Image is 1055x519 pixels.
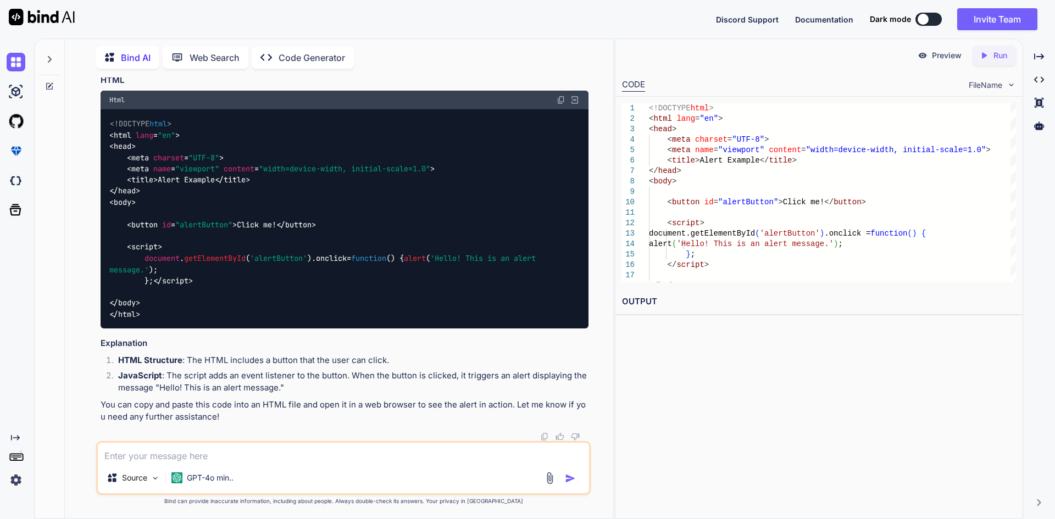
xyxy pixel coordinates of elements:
[759,156,769,165] span: </
[109,354,588,370] li: : The HTML includes a button that the user can click.
[932,50,962,61] p: Preview
[622,114,635,124] div: 2
[404,253,426,263] span: alert
[676,281,681,290] span: >
[912,229,917,238] span: )
[187,472,234,483] p: GPT-4o min..
[190,51,240,64] p: Web Search
[351,253,386,263] span: function
[676,166,681,175] span: >
[145,253,180,263] span: document
[792,156,796,165] span: >
[114,197,131,207] span: body
[543,472,556,484] img: attachment
[622,135,635,145] div: 4
[713,198,718,207] span: =
[672,239,676,248] span: (
[834,239,838,248] span: )
[224,164,254,174] span: content
[969,80,1002,91] span: FileName
[795,15,853,24] span: Documentation
[175,220,232,230] span: "alertButton"
[215,175,250,185] span: </ >
[672,177,676,186] span: >
[759,229,819,238] span: 'alertButton'
[622,103,635,114] div: 1
[649,239,672,248] span: alert
[676,114,695,123] span: lang
[109,309,140,319] span: </ >
[127,175,158,185] span: < >
[653,114,672,123] span: html
[921,229,925,238] span: {
[127,220,237,230] span: < = >
[667,156,671,165] span: <
[622,270,635,281] div: 17
[109,253,540,274] span: 'Hello! This is an alert message.'
[118,186,136,196] span: head
[556,432,564,441] img: like
[118,355,182,365] strong: HTML Structure
[764,135,769,144] span: >
[101,337,588,350] h3: Explanation
[622,176,635,187] div: 8
[131,175,153,185] span: title
[224,175,246,185] span: title
[571,432,580,441] img: dislike
[622,208,635,218] div: 11
[709,104,713,113] span: >
[672,198,699,207] span: button
[131,153,149,163] span: meta
[279,51,345,64] p: Code Generator
[755,229,759,238] span: (
[718,114,723,123] span: >
[162,276,188,286] span: script
[175,164,219,174] span: "viewport"
[801,146,806,154] span: =
[716,14,779,25] button: Discord Support
[838,239,842,248] span: ;
[96,497,591,505] p: Bind can provide inaccurate information, including about people. Always double-check its answers....
[7,471,25,489] img: settings
[690,104,709,113] span: html
[171,472,182,483] img: GPT-4o mini
[778,198,782,207] span: >
[162,220,171,230] span: id
[7,171,25,190] img: darkCloudIdeIcon
[121,51,151,64] p: Bind AI
[690,250,695,259] span: ;
[667,198,671,207] span: <
[622,281,635,291] div: 18
[622,218,635,228] div: 12
[118,370,162,381] strong: JavaScript
[622,239,635,249] div: 14
[824,198,834,207] span: </
[153,153,184,163] span: charset
[316,253,347,263] span: onclick
[153,276,193,286] span: </ >
[118,309,136,319] span: html
[540,432,549,441] img: copy
[109,186,140,196] span: </ >
[259,164,430,174] span: "width=device-width, initial-scale=1.0"
[109,298,140,308] span: </ >
[127,153,224,163] span: < = >
[110,119,171,129] span: <!DOCTYPE >
[109,118,540,320] code: Alert Example Click me!
[672,156,695,165] span: title
[667,135,671,144] span: <
[622,249,635,260] div: 15
[118,298,136,308] span: body
[649,229,755,238] span: document.getElementById
[109,370,588,394] li: : The script adds an event listener to the button. When the button is clicked, it triggers an ale...
[672,125,676,133] span: >
[151,473,160,483] img: Pick Models
[1007,80,1016,90] img: chevron down
[727,135,731,144] span: =
[907,229,912,238] span: (
[570,95,580,105] img: Open in Browser
[820,229,824,238] span: )
[676,239,834,248] span: 'Hello! This is an alert message.'
[122,472,147,483] p: Source
[732,135,764,144] span: "UTF-8"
